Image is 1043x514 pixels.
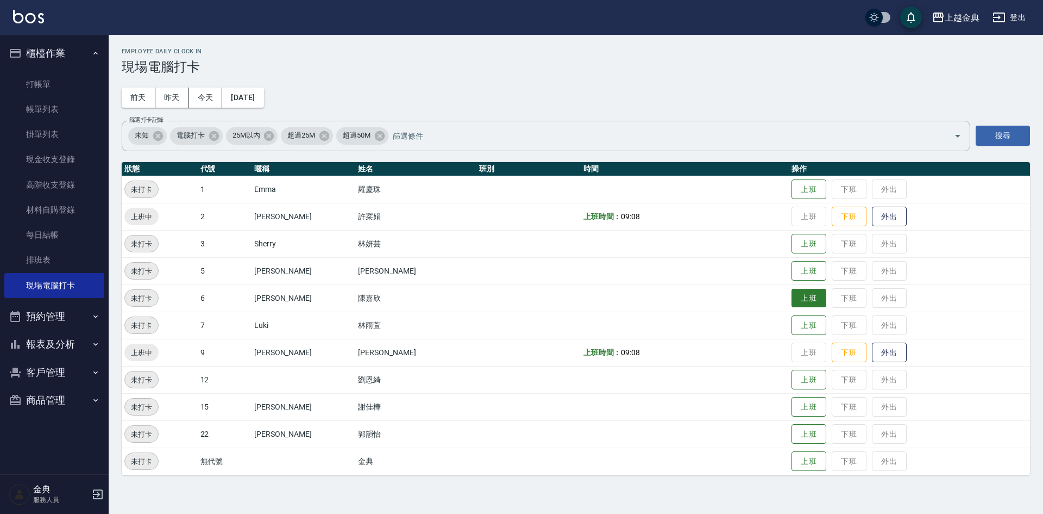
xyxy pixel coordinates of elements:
button: 櫃檯作業 [4,39,104,67]
button: 前天 [122,88,155,108]
button: 上越金典 [927,7,984,29]
a: 每日結帳 [4,222,104,247]
span: 未打卡 [125,184,158,195]
th: 代號 [198,162,252,176]
div: 超過50M [336,127,388,145]
td: 3 [198,230,252,257]
td: 9 [198,339,252,366]
button: 上班 [791,370,826,390]
div: 超過25M [281,127,333,145]
span: 未打卡 [125,293,158,304]
span: 25M以內 [226,130,267,141]
button: save [900,7,922,28]
button: 搜尋 [976,126,1030,146]
button: 上班 [791,397,826,417]
button: 上班 [791,451,826,472]
td: 林妍芸 [355,230,476,257]
a: 掛單列表 [4,122,104,147]
span: 09:08 [621,348,640,357]
img: Person [9,484,30,505]
td: 12 [198,366,252,393]
b: 上班時間： [583,212,621,221]
a: 打帳單 [4,72,104,97]
th: 操作 [789,162,1030,176]
td: 許寀娟 [355,203,476,230]
td: 羅慶珠 [355,176,476,203]
button: 外出 [872,343,907,363]
button: 上班 [791,289,826,308]
td: Sherry [252,230,356,257]
th: 狀態 [122,162,198,176]
td: 陳嘉欣 [355,284,476,312]
span: 未打卡 [125,238,158,250]
h2: Employee Daily Clock In [122,48,1030,55]
button: 下班 [832,207,866,227]
button: 外出 [872,207,907,227]
button: 登出 [988,8,1030,28]
span: 未打卡 [125,320,158,331]
button: 上班 [791,261,826,281]
td: [PERSON_NAME] [252,339,356,366]
span: 未打卡 [125,429,158,440]
td: 謝佳樺 [355,393,476,420]
th: 暱稱 [252,162,356,176]
span: 未打卡 [125,265,158,277]
div: 25M以內 [226,127,278,145]
span: 09:08 [621,212,640,221]
button: 預約管理 [4,302,104,331]
td: 金典 [355,448,476,475]
a: 現金收支登錄 [4,147,104,172]
span: 電腦打卡 [170,130,211,141]
span: 未知 [128,130,155,141]
td: Luki [252,312,356,339]
img: Logo [13,10,44,23]
td: Emma [252,176,356,203]
td: [PERSON_NAME] [355,257,476,284]
td: [PERSON_NAME] [252,257,356,284]
td: 無代號 [198,448,252,475]
div: 電腦打卡 [170,127,223,145]
td: [PERSON_NAME] [355,339,476,366]
td: 劉恩綺 [355,366,476,393]
label: 篩選打卡記錄 [129,116,164,124]
span: 超過25M [281,130,322,141]
button: 上班 [791,315,826,336]
button: 上班 [791,424,826,444]
td: [PERSON_NAME] [252,393,356,420]
td: [PERSON_NAME] [252,284,356,312]
button: 上班 [791,179,826,200]
th: 班別 [476,162,581,176]
span: 超過50M [336,130,377,141]
td: [PERSON_NAME] [252,420,356,448]
a: 高階收支登錄 [4,172,104,197]
div: 未知 [128,127,167,145]
button: 報表及分析 [4,330,104,358]
span: 未打卡 [125,401,158,413]
button: 客戶管理 [4,358,104,387]
th: 姓名 [355,162,476,176]
span: 上班中 [124,347,159,358]
button: 商品管理 [4,386,104,414]
a: 帳單列表 [4,97,104,122]
span: 未打卡 [125,456,158,467]
span: 未打卡 [125,374,158,386]
td: 2 [198,203,252,230]
p: 服務人員 [33,495,89,505]
b: 上班時間： [583,348,621,357]
td: 22 [198,420,252,448]
div: 上越金典 [945,11,979,24]
button: 下班 [832,343,866,363]
a: 現場電腦打卡 [4,273,104,298]
td: 1 [198,176,252,203]
a: 排班表 [4,247,104,273]
input: 篩選條件 [390,126,935,145]
td: 5 [198,257,252,284]
button: Open [949,127,966,145]
td: 郭韻怡 [355,420,476,448]
h5: 金典 [33,484,89,495]
td: 林雨萱 [355,312,476,339]
h3: 現場電腦打卡 [122,59,1030,75]
td: 15 [198,393,252,420]
td: [PERSON_NAME] [252,203,356,230]
td: 7 [198,312,252,339]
